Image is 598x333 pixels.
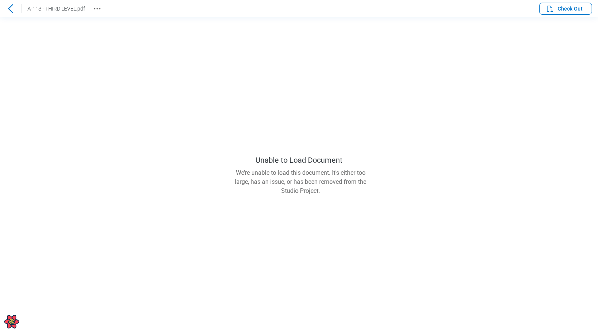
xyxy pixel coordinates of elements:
[228,168,371,196] div: We’re unable to load this document. It's either too large, has an issue, or has been removed from...
[558,5,583,12] span: Check Out
[91,3,103,15] button: Revision History
[4,314,19,329] button: Open React Query Devtools
[28,6,85,12] span: A-113 - THIRD LEVEL.pdf
[255,155,343,165] div: Unable to Load Document
[539,3,592,15] button: Check Out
